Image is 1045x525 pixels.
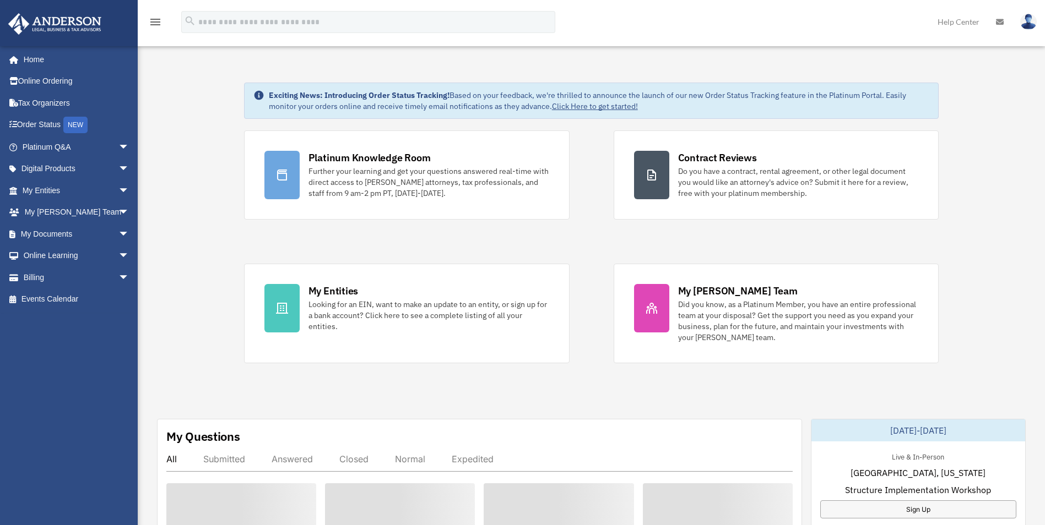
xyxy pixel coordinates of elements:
[63,117,88,133] div: NEW
[5,13,105,35] img: Anderson Advisors Platinum Portal
[8,179,146,201] a: My Entitiesarrow_drop_down
[552,101,638,111] a: Click Here to get started!
[149,15,162,29] i: menu
[820,500,1016,518] a: Sign Up
[184,15,196,27] i: search
[308,151,431,165] div: Platinum Knowledge Room
[8,92,146,114] a: Tax Organizers
[244,264,570,363] a: My Entities Looking for an EIN, want to make an update to an entity, or sign up for a bank accoun...
[166,453,177,464] div: All
[269,90,450,100] strong: Exciting News: Introducing Order Status Tracking!
[8,266,146,288] a: Billingarrow_drop_down
[8,201,146,223] a: My [PERSON_NAME] Teamarrow_drop_down
[8,48,140,70] a: Home
[149,19,162,29] a: menu
[269,90,930,112] div: Based on your feedback, we're thrilled to announce the launch of our new Order Status Tracking fe...
[678,284,798,298] div: My [PERSON_NAME] Team
[8,245,146,267] a: Online Learningarrow_drop_down
[118,158,140,181] span: arrow_drop_down
[614,264,939,363] a: My [PERSON_NAME] Team Did you know, as a Platinum Member, you have an entire professional team at...
[118,201,140,224] span: arrow_drop_down
[118,179,140,202] span: arrow_drop_down
[851,466,986,479] span: [GEOGRAPHIC_DATA], [US_STATE]
[272,453,313,464] div: Answered
[308,299,549,332] div: Looking for an EIN, want to make an update to an entity, or sign up for a bank account? Click her...
[8,136,146,158] a: Platinum Q&Aarrow_drop_down
[118,266,140,289] span: arrow_drop_down
[8,288,146,310] a: Events Calendar
[203,453,245,464] div: Submitted
[8,223,146,245] a: My Documentsarrow_drop_down
[308,166,549,199] div: Further your learning and get your questions answered real-time with direct access to [PERSON_NAM...
[883,450,953,462] div: Live & In-Person
[339,453,369,464] div: Closed
[118,136,140,158] span: arrow_drop_down
[452,453,494,464] div: Expedited
[678,166,919,199] div: Do you have a contract, rental agreement, or other legal document you would like an attorney's ad...
[8,158,146,180] a: Digital Productsarrow_drop_down
[166,428,240,445] div: My Questions
[118,223,140,245] span: arrow_drop_down
[678,151,757,165] div: Contract Reviews
[811,419,1025,441] div: [DATE]-[DATE]
[8,70,146,92] a: Online Ordering
[614,130,939,220] a: Contract Reviews Do you have a contract, rental agreement, or other legal document you would like...
[308,284,358,298] div: My Entities
[244,130,570,220] a: Platinum Knowledge Room Further your learning and get your questions answered real-time with dire...
[845,483,991,496] span: Structure Implementation Workshop
[395,453,425,464] div: Normal
[678,299,919,343] div: Did you know, as a Platinum Member, you have an entire professional team at your disposal? Get th...
[8,114,146,136] a: Order StatusNEW
[1020,14,1037,30] img: User Pic
[118,245,140,267] span: arrow_drop_down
